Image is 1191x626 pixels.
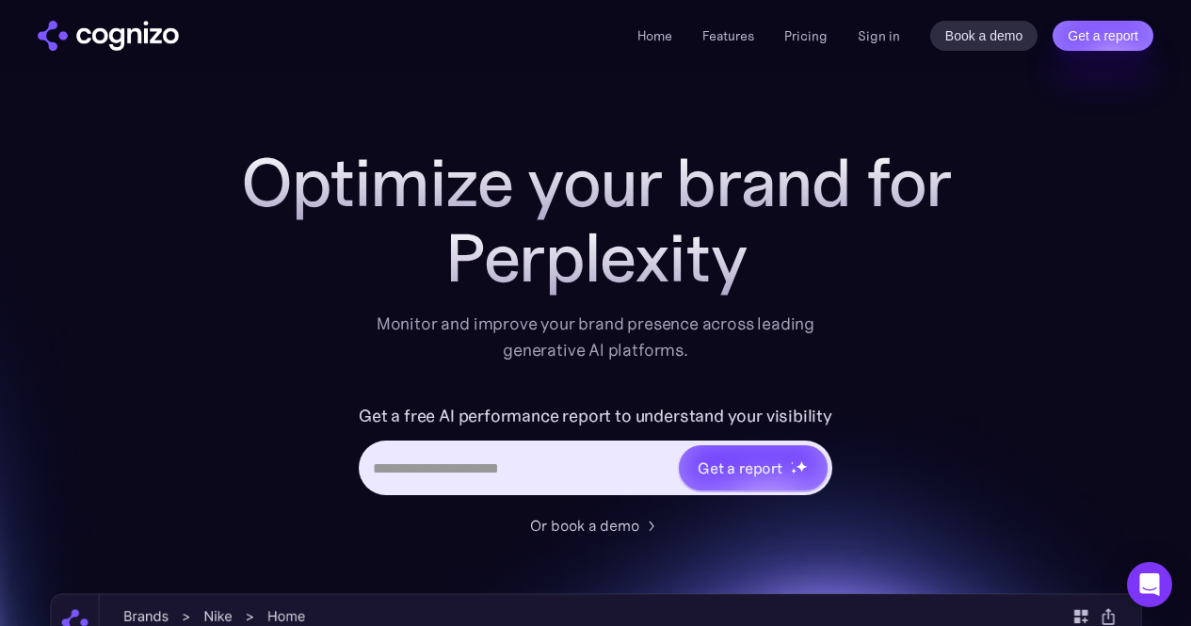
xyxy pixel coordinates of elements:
[796,460,808,473] img: star
[219,145,973,220] h1: Optimize your brand for
[38,21,179,51] a: home
[359,401,832,505] form: Hero URL Input Form
[930,21,1038,51] a: Book a demo
[784,27,828,44] a: Pricing
[38,21,179,51] img: cognizo logo
[858,24,900,47] a: Sign in
[530,514,639,537] div: Or book a demo
[791,461,794,464] img: star
[677,443,829,492] a: Get a reportstarstarstar
[219,220,973,296] div: Perplexity
[637,27,672,44] a: Home
[364,311,828,363] div: Monitor and improve your brand presence across leading generative AI platforms.
[698,457,782,479] div: Get a report
[359,401,832,431] label: Get a free AI performance report to understand your visibility
[791,468,797,474] img: star
[530,514,662,537] a: Or book a demo
[702,27,754,44] a: Features
[1127,562,1172,607] div: Open Intercom Messenger
[1053,21,1153,51] a: Get a report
